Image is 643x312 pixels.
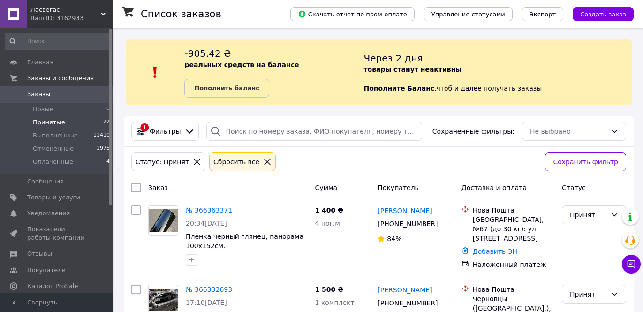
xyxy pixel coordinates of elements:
[364,84,435,92] b: Пополните Баланс
[378,184,419,191] span: Покупатель
[27,193,80,202] span: Товары и услуги
[522,7,563,21] button: Экспорт
[573,7,634,21] button: Создать заказ
[5,33,111,50] input: Поиск
[27,74,94,83] span: Заказы и сообщения
[184,79,269,98] a: Пополнить баланс
[431,11,505,18] span: Управление статусами
[473,260,554,269] div: Наложенный платеж
[27,225,87,242] span: Показатели работы компании
[150,127,181,136] span: Фильтры
[33,105,53,114] span: Новые
[148,205,178,236] a: Фото товару
[106,158,110,166] span: 4
[27,282,78,290] span: Каталог ProSale
[148,65,162,79] img: :exclamation:
[378,206,432,215] a: [PERSON_NAME]
[364,66,461,73] b: товары станут неактивны
[103,118,110,127] span: 22
[27,209,70,218] span: Уведомления
[378,220,438,228] span: [PHONE_NUMBER]
[186,299,227,306] span: 17:10[DATE]
[473,215,554,243] div: [GEOGRAPHIC_DATA], №67 (до 30 кг): ул. [STREET_ADDRESS]
[148,184,168,191] span: Заказ
[194,84,259,91] b: Пополнить баланс
[212,157,261,167] div: Сбросить все
[184,61,299,68] b: реальных средств на балансе
[530,11,556,18] span: Экспорт
[298,10,407,18] span: Скачать отчет по пром-оплате
[186,233,303,250] a: Пленка черный глянец, панорама 100х152см.
[315,184,337,191] span: Сумма
[290,7,415,21] button: Скачать отчет по пром-оплате
[315,286,343,293] span: 1 500 ₴
[570,210,607,220] div: Принят
[27,266,66,274] span: Покупатели
[364,53,423,64] span: Через 2 дня
[33,158,73,166] span: Оплаченные
[93,131,110,140] span: 11410
[378,285,432,295] a: [PERSON_NAME]
[149,289,178,311] img: Фото товару
[473,285,554,294] div: Нова Пошта
[106,105,110,114] span: 0
[27,250,52,258] span: Отзывы
[461,184,527,191] span: Доставка и оплата
[424,7,513,21] button: Управление статусами
[364,47,632,98] div: , чтоб и далее получать заказы
[378,299,438,307] span: [PHONE_NUMBER]
[206,122,422,141] input: Поиск по номеру заказа, ФИО покупателя, номеру телефона, Email, номеру накладной
[473,205,554,215] div: Нова Пошта
[186,286,232,293] a: № 366332693
[186,206,232,214] a: № 366363371
[563,10,634,17] a: Создать заказ
[315,220,340,227] span: 4 пог.м
[27,90,50,99] span: Заказы
[186,220,227,227] span: 20:34[DATE]
[33,118,65,127] span: Принятые
[315,206,343,214] span: 1 400 ₴
[580,11,626,18] span: Создать заказ
[27,58,53,67] span: Главная
[315,299,354,306] span: 1 комплект
[473,248,517,255] a: Добавить ЭН
[97,145,110,153] span: 1975
[141,8,221,20] h1: Список заказов
[570,289,607,299] div: Принят
[134,157,191,167] div: Статус: Принят
[553,157,618,167] span: Сохранить фильтр
[562,184,586,191] span: Статус
[184,48,231,59] span: -905.42 ₴
[27,177,64,186] span: Сообщения
[432,127,514,136] span: Сохраненные фильтры:
[33,131,78,140] span: Выполненные
[545,152,626,171] button: Сохранить фильтр
[149,209,178,232] img: Фото товару
[622,255,641,274] button: Чат с покупателем
[387,235,401,243] span: 84%
[530,126,607,137] div: Не выбрано
[33,145,74,153] span: Отмененные
[30,6,101,14] span: Ласвегас
[30,14,113,23] div: Ваш ID: 3162933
